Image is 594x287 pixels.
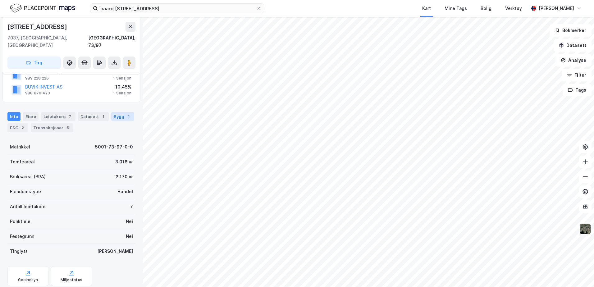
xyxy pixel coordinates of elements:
div: 5001-73-97-0-0 [95,143,133,151]
div: Handel [117,188,133,195]
div: 1 [126,113,132,120]
div: ESG [7,123,28,132]
div: Bruksareal (BRA) [10,173,46,180]
div: 989 228 226 [25,76,49,81]
div: [STREET_ADDRESS] [7,22,68,32]
div: 7 [67,113,73,120]
div: Tinglyst [10,248,28,255]
div: Kart [422,5,431,12]
div: Miljøstatus [61,277,82,282]
div: 7037, [GEOGRAPHIC_DATA], [GEOGRAPHIC_DATA] [7,34,88,49]
div: 5 [65,125,71,131]
div: Punktleie [10,218,30,225]
img: 9k= [579,223,591,235]
div: 1 Seksjon [113,91,131,96]
div: 7 [130,203,133,210]
button: Bokmerker [550,24,592,37]
div: Matrikkel [10,143,30,151]
input: Søk på adresse, matrikkel, gårdeiere, leietakere eller personer [98,4,256,13]
div: Tomteareal [10,158,35,166]
div: Leietakere [41,112,75,121]
div: Eiendomstype [10,188,41,195]
div: 3 018 ㎡ [115,158,133,166]
div: Mine Tags [445,5,467,12]
button: Tags [563,84,592,96]
img: logo.f888ab2527a4732fd821a326f86c7f29.svg [10,3,75,14]
div: Eiere [23,112,39,121]
div: Antall leietakere [10,203,46,210]
button: Analyse [555,54,592,66]
div: [PERSON_NAME] [97,248,133,255]
div: 988 870 420 [25,91,50,96]
button: Datasett [554,39,592,52]
button: Tag [7,57,61,69]
div: Datasett [78,112,109,121]
div: [GEOGRAPHIC_DATA], 73/97 [88,34,135,49]
div: [PERSON_NAME] [539,5,574,12]
div: Nei [126,218,133,225]
div: 3 170 ㎡ [116,173,133,180]
div: 1 Seksjon [113,76,131,81]
div: 2 [20,125,26,131]
div: Bolig [481,5,491,12]
div: Transaksjoner [31,123,73,132]
div: Bygg [111,112,134,121]
button: Filter [562,69,592,81]
div: Nei [126,233,133,240]
div: 1 [100,113,106,120]
div: 10.45% [113,83,131,91]
div: Festegrunn [10,233,34,240]
iframe: Chat Widget [563,257,594,287]
div: Geoinnsyn [18,277,38,282]
div: Verktøy [505,5,522,12]
div: Info [7,112,21,121]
